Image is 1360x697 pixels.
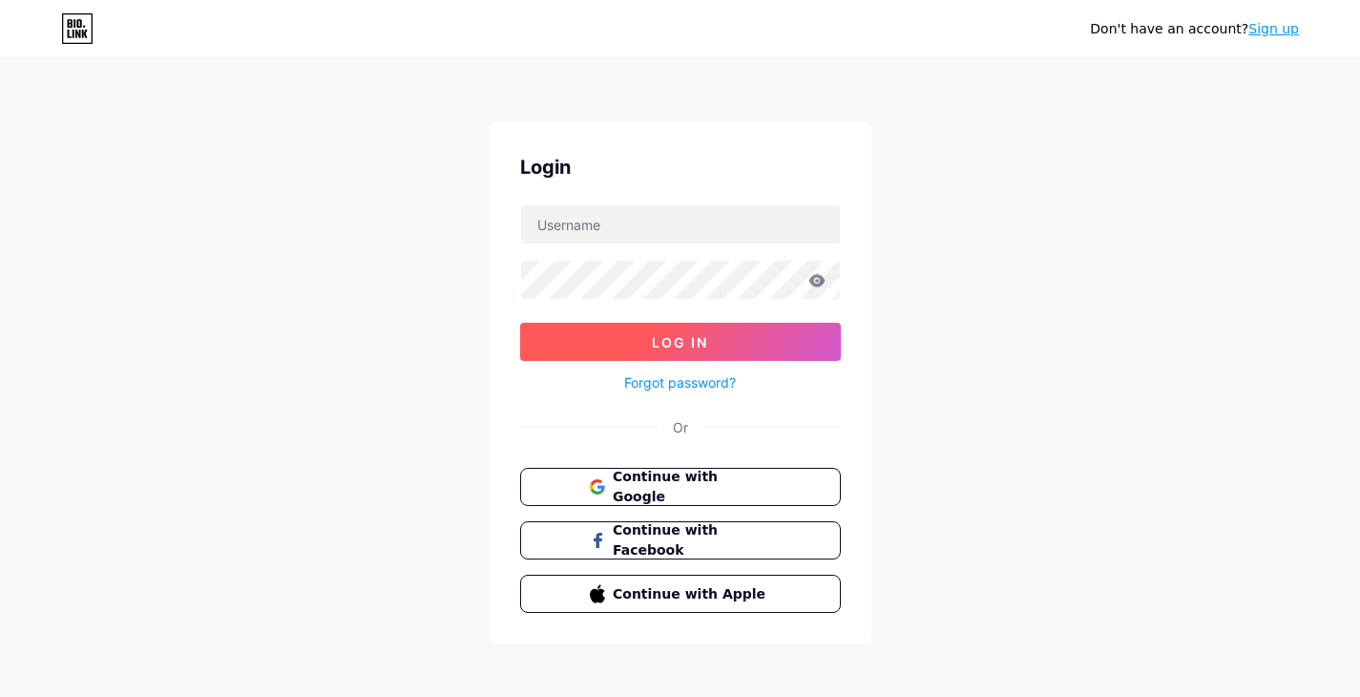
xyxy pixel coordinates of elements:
[520,153,841,181] div: Login
[520,323,841,361] button: Log In
[521,205,840,243] input: Username
[520,575,841,613] button: Continue with Apple
[520,521,841,560] button: Continue with Facebook
[1090,19,1299,39] div: Don't have an account?
[613,584,770,604] span: Continue with Apple
[624,372,736,392] a: Forgot password?
[673,417,688,437] div: Or
[520,468,841,506] button: Continue with Google
[613,467,770,507] span: Continue with Google
[1248,21,1299,36] a: Sign up
[613,520,770,560] span: Continue with Facebook
[652,334,708,350] span: Log In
